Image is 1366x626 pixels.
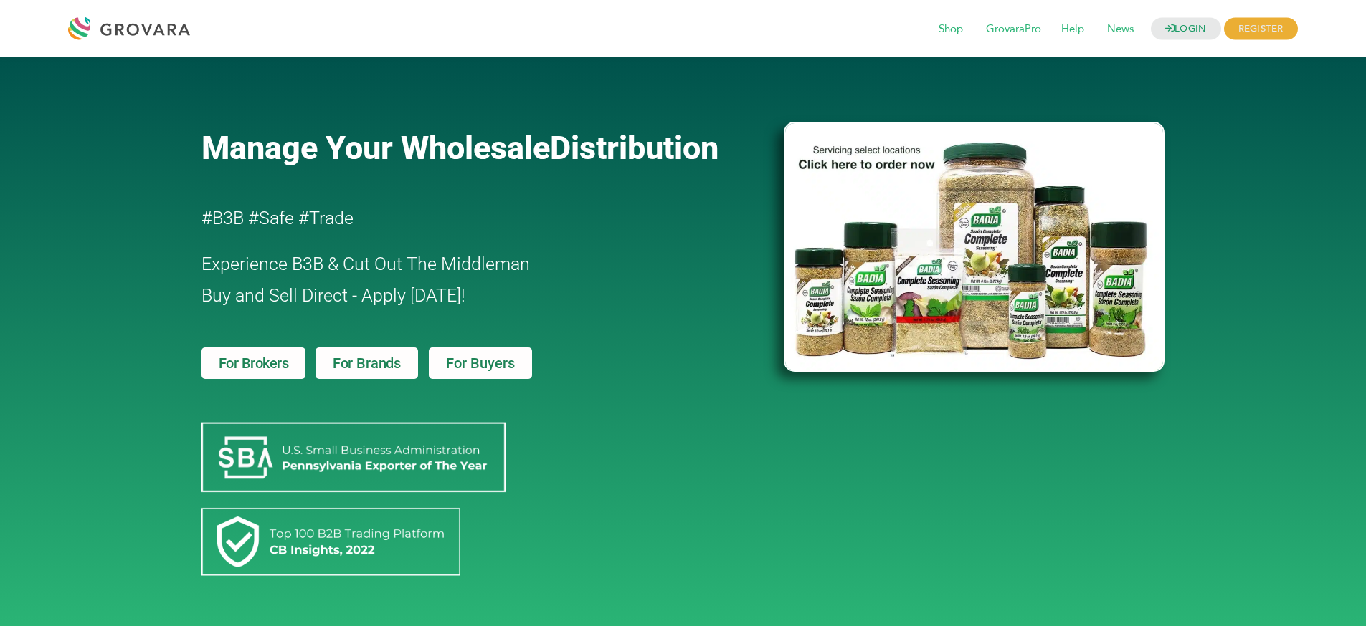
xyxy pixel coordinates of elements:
h2: #B3B #Safe #Trade [201,203,702,234]
span: Buy and Sell Direct - Apply [DATE]! [201,285,465,306]
span: Help [1051,16,1094,43]
a: Manage Your WholesaleDistribution [201,129,761,167]
span: Experience B3B & Cut Out The Middleman [201,254,530,274]
span: For Brands [333,356,401,370]
span: For Brokers [219,356,289,370]
a: News [1097,21,1144,37]
span: For Buyers [446,356,515,370]
a: For Brokers [201,347,306,379]
span: Shop [929,16,973,43]
span: REGISTER [1224,18,1298,40]
a: For Brands [316,347,418,379]
span: Manage Your Wholesale [201,129,550,167]
a: GrovaraPro [976,21,1051,37]
span: News [1097,16,1144,43]
a: For Buyers [429,347,532,379]
a: Shop [929,21,973,37]
span: GrovaraPro [976,16,1051,43]
a: Help [1051,21,1094,37]
a: LOGIN [1151,18,1221,40]
span: Distribution [550,129,718,167]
